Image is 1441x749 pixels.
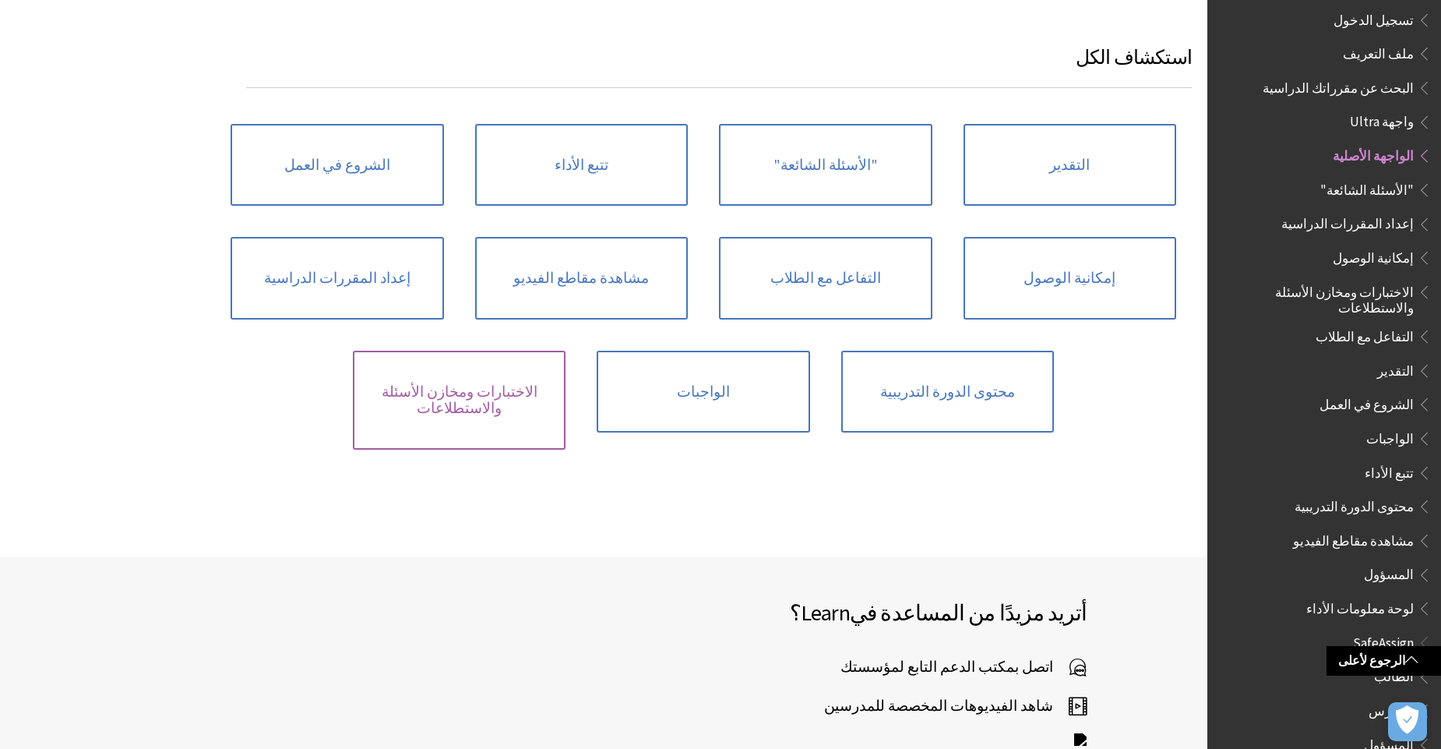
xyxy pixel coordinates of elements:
span: Learn [801,599,850,627]
span: SafeAssign [1353,630,1414,651]
span: مشاهدة مقاطع الفيديو [1293,528,1414,549]
a: محتوى الدورة التدريبية [841,351,1055,433]
span: الاختبارات ومخازن الأسئلة والاستطلاعات [1242,279,1414,316]
a: إعداد المقررات الدراسية [231,237,444,320]
span: إعداد المقررات الدراسية [1281,211,1414,232]
a: مشاهدة مقاطع الفيديو [475,237,689,320]
a: التقدير [964,124,1177,207]
span: تتبع الأداء [1365,460,1414,481]
span: محتوى الدورة التدريبية [1295,493,1414,514]
h3: استكشاف الكل [246,43,1192,89]
span: شاهد الفيديوهات المخصصة للمدرسين [824,694,1069,718]
h2: أتريد مزيدًا من المساعدة في ؟ [604,596,1087,629]
span: التفاعل مع الطلاب [1316,323,1414,344]
span: الطالب [1374,664,1414,685]
span: ملف التعريف [1343,41,1414,62]
span: لوحة معلومات الأداء [1306,595,1414,617]
a: شاهد الفيديوهات المخصصة للمدرسين [824,694,1087,718]
a: "الأسئلة الشائعة" [719,124,932,207]
span: الواجبات [1366,426,1414,447]
span: "الأسئلة الشائعة" [1320,177,1414,198]
span: واجهة Ultra [1350,109,1414,130]
button: فتح التفضيلات [1388,702,1427,741]
span: اتصل بمكتب الدعم التابع لمؤسستك [840,655,1069,679]
a: التفاعل مع الطلاب [719,237,932,320]
span: التقدير [1377,358,1414,379]
a: الشروع في العمل [231,124,444,207]
a: تتبع الأداء [475,124,689,207]
span: الشروع في العمل [1319,391,1414,412]
span: البحث عن مقرراتك الدراسية [1263,75,1414,96]
span: تسجيل الدخول [1334,7,1414,28]
span: المسؤول [1364,562,1414,583]
span: إمكانية الوصول [1333,245,1414,266]
span: المدرس [1369,698,1414,719]
a: إمكانية الوصول [964,237,1177,320]
span: الواجهة الأصلية [1333,143,1414,164]
a: الواجبات [597,351,810,433]
a: الرجوع لأعلى [1326,646,1441,675]
a: الاختبارات ومخازن الأسئلة والاستطلاعات [353,351,566,450]
a: اتصل بمكتب الدعم التابع لمؤسستك [840,655,1087,679]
